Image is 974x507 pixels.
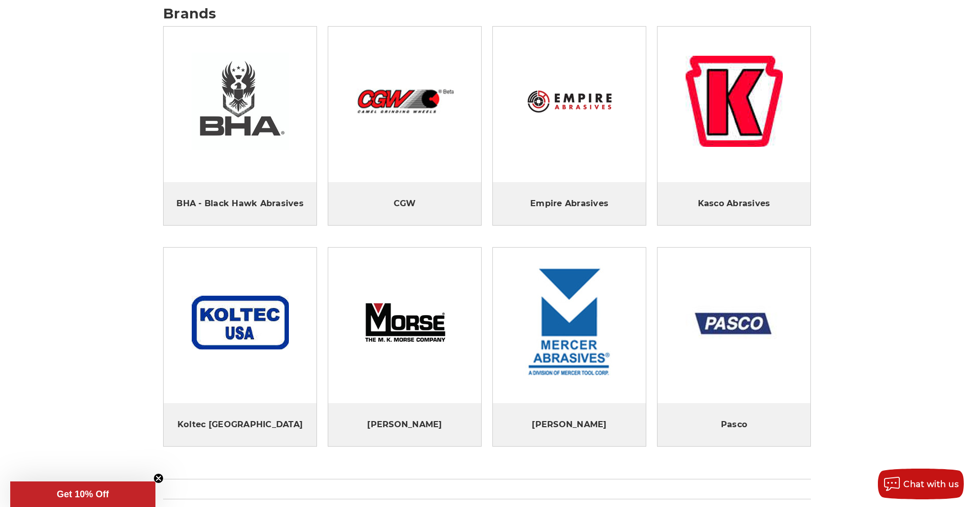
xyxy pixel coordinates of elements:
[686,56,783,147] img: Kasco Abrasives
[177,420,303,430] a: Koltec [GEOGRAPHIC_DATA]
[10,481,155,507] div: Get 10% OffClose teaser
[356,258,454,386] a: M.K. Morse
[521,85,618,118] img: Empire Abrasives
[521,37,618,165] a: Empire Abrasives
[356,37,454,165] a: CGW
[192,53,289,150] img: BHA - Black Hawk Abrasives
[521,265,618,380] img: Mercer
[57,489,109,499] span: Get 10% Off
[530,199,608,209] a: Empire Abrasives
[356,299,454,346] img: M.K. Morse
[532,420,606,430] a: [PERSON_NAME]
[721,420,747,430] a: Pasco
[903,479,959,489] span: Chat with us
[192,258,289,386] a: Koltec USA
[686,258,783,386] a: Pasco
[394,199,416,209] a: CGW
[878,469,964,499] button: Chat with us
[192,37,289,165] a: BHA - Black Hawk Abrasives
[192,296,289,349] img: Koltec USA
[521,258,618,386] a: Mercer
[686,37,783,165] a: Kasco Abrasives
[153,473,164,483] button: Close teaser
[367,420,442,430] a: [PERSON_NAME]
[698,199,771,209] a: Kasco Abrasives
[686,274,783,371] img: Pasco
[163,7,811,20] h1: Brands
[356,89,454,115] img: CGW
[176,199,304,209] a: BHA - Black Hawk Abrasives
